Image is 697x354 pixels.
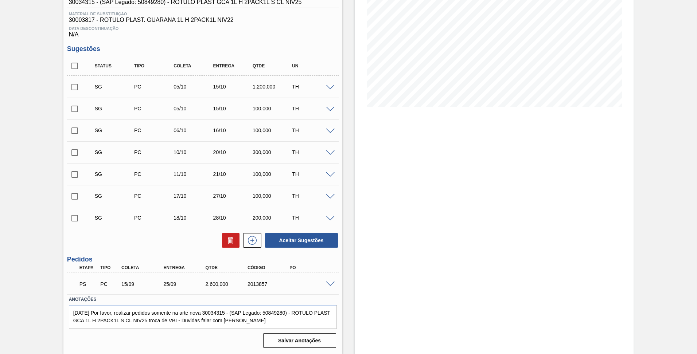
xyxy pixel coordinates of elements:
div: Sugestão Criada [93,84,137,90]
div: 15/10/2025 [211,106,256,111]
div: Sugestão Criada [93,215,137,221]
div: 06/10/2025 [172,127,216,133]
textarea: [DATE] Por favor, realizar pedidos somente na arte nova 30034315 - (SAP Legado: 50849280) - ROTUL... [69,305,337,329]
div: 15/10/2025 [211,84,256,90]
h3: Sugestões [67,45,339,53]
button: Salvar Anotações [263,333,336,348]
div: TH [290,84,334,90]
div: 20/10/2025 [211,149,256,155]
span: Data Descontinuação [69,26,337,31]
div: Pedido de Compra [132,215,176,221]
div: 05/10/2025 [172,106,216,111]
div: 10/10/2025 [172,149,216,155]
div: 27/10/2025 [211,193,256,199]
div: 21/10/2025 [211,171,256,177]
div: Tipo [98,265,120,270]
div: 05/10/2025 [172,84,216,90]
div: Pedido de Compra [132,127,176,133]
div: Entrega [161,265,209,270]
div: 18/10/2025 [172,215,216,221]
div: Sugestão Criada [93,171,137,177]
div: TH [290,127,334,133]
div: Pedido de Compra [98,281,120,287]
span: Material de Substituição [69,12,337,16]
div: Tipo [132,63,176,68]
button: Aceitar Sugestões [265,233,338,248]
div: TH [290,171,334,177]
div: Código [246,265,293,270]
div: 100,000 [251,127,295,133]
div: 2.600,000 [204,281,251,287]
div: Pedido de Compra [132,193,176,199]
div: 15/09/2025 [120,281,167,287]
div: Qtde [251,63,295,68]
div: Coleta [172,63,216,68]
div: 28/10/2025 [211,215,256,221]
div: Coleta [120,265,167,270]
div: Etapa [78,265,100,270]
div: 2013857 [246,281,293,287]
div: Sugestão Criada [93,106,137,111]
div: TH [290,193,334,199]
div: Qtde [204,265,251,270]
div: PO [288,265,335,270]
div: Sugestão Criada [93,193,137,199]
div: TH [290,106,334,111]
div: 100,000 [251,193,295,199]
div: Excluir Sugestões [218,233,240,248]
div: Nova sugestão [240,233,261,248]
div: 11/10/2025 [172,171,216,177]
div: N/A [67,23,339,38]
div: 16/10/2025 [211,127,256,133]
div: TH [290,149,334,155]
div: Aceitar Sugestões [261,232,339,248]
p: PS [79,281,98,287]
div: UN [290,63,334,68]
div: Pedido de Compra [132,149,176,155]
div: Pedido de Compra [132,84,176,90]
div: Sugestão Criada [93,127,137,133]
div: 200,000 [251,215,295,221]
label: Anotações [69,294,337,305]
div: 25/09/2025 [161,281,209,287]
div: Pedido de Compra [132,106,176,111]
div: Aguardando PC SAP [78,276,100,292]
div: TH [290,215,334,221]
span: 30003817 - ROTULO PLAST. GUARANA 1L H 2PACK1L NIV22 [69,17,337,23]
div: Sugestão Criada [93,149,137,155]
div: Entrega [211,63,256,68]
div: 1.200,000 [251,84,295,90]
div: Pedido de Compra [132,171,176,177]
h3: Pedidos [67,256,339,263]
div: 17/10/2025 [172,193,216,199]
div: Status [93,63,137,68]
div: 100,000 [251,171,295,177]
div: 100,000 [251,106,295,111]
div: 300,000 [251,149,295,155]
